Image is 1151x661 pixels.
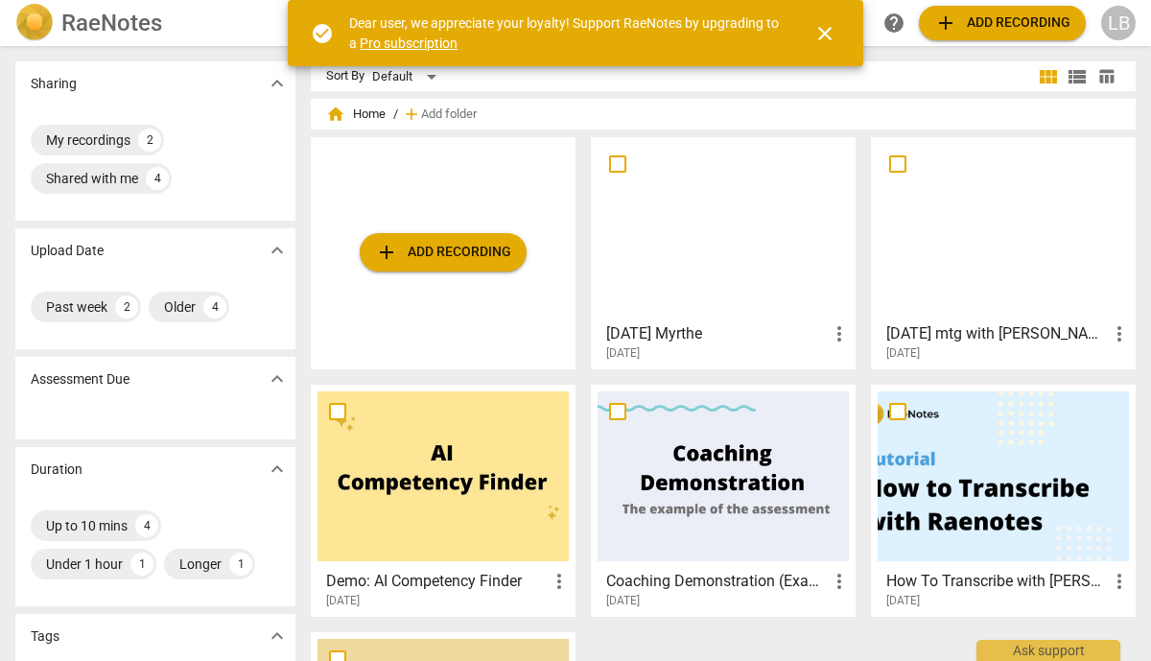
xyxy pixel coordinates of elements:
[203,295,226,319] div: 4
[606,322,828,345] h3: Aug 29 Myrthe
[311,22,334,45] span: check_circle
[606,593,640,609] span: [DATE]
[878,391,1129,608] a: How To Transcribe with [PERSON_NAME][DATE]
[802,11,848,57] button: Close
[46,297,107,317] div: Past week
[421,107,477,122] span: Add folder
[1097,67,1116,85] span: table_chart
[263,236,292,265] button: Show more
[878,144,1129,361] a: [DATE] mtg with [PERSON_NAME][DATE]
[598,391,849,608] a: Coaching Demonstration (Example)[DATE]
[46,516,128,535] div: Up to 10 mins
[15,4,292,42] a: LogoRaeNotes
[372,61,443,92] div: Default
[179,555,222,574] div: Longer
[15,4,54,42] img: Logo
[266,625,289,648] span: expand_more
[263,455,292,484] button: Show more
[31,369,129,390] p: Assessment Due
[326,593,360,609] span: [DATE]
[919,6,1086,40] button: Upload
[317,391,569,608] a: Demo: AI Competency Finder[DATE]
[326,105,386,124] span: Home
[229,553,252,576] div: 1
[375,241,398,264] span: add
[164,297,196,317] div: Older
[266,367,289,390] span: expand_more
[548,570,571,593] span: more_vert
[886,322,1108,345] h3: Aug 26 mtg with Cheryl
[326,570,548,593] h3: Demo: AI Competency Finder
[402,105,421,124] span: add
[882,12,905,35] span: help
[31,626,59,647] p: Tags
[934,12,957,35] span: add
[828,570,851,593] span: more_vert
[877,6,911,40] a: Help
[1108,322,1131,345] span: more_vert
[349,13,779,53] div: Dear user, we appreciate your loyalty! Support RaeNotes by upgrading to a
[266,458,289,481] span: expand_more
[1101,6,1136,40] button: LB
[1034,62,1063,91] button: Tile view
[31,241,104,261] p: Upload Date
[115,295,138,319] div: 2
[360,35,458,51] a: Pro subscription
[1037,65,1060,88] span: view_module
[263,69,292,98] button: Show more
[1066,65,1089,88] span: view_list
[606,345,640,362] span: [DATE]
[1108,570,1131,593] span: more_vert
[360,233,527,271] button: Upload
[135,514,158,537] div: 4
[266,72,289,95] span: expand_more
[886,593,920,609] span: [DATE]
[130,553,153,576] div: 1
[266,239,289,262] span: expand_more
[598,144,849,361] a: [DATE] Myrthe[DATE]
[886,345,920,362] span: [DATE]
[46,130,130,150] div: My recordings
[326,105,345,124] span: home
[31,460,82,480] p: Duration
[828,322,851,345] span: more_vert
[375,241,511,264] span: Add recording
[138,129,161,152] div: 2
[813,22,836,45] span: close
[263,622,292,650] button: Show more
[61,10,162,36] h2: RaeNotes
[606,570,828,593] h3: Coaching Demonstration (Example)
[31,74,77,94] p: Sharing
[934,12,1070,35] span: Add recording
[146,167,169,190] div: 4
[393,107,398,122] span: /
[1092,62,1120,91] button: Table view
[976,640,1120,661] div: Ask support
[1063,62,1092,91] button: List view
[46,555,123,574] div: Under 1 hour
[326,69,364,83] div: Sort By
[263,365,292,393] button: Show more
[46,169,138,188] div: Shared with me
[886,570,1108,593] h3: How To Transcribe with RaeNotes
